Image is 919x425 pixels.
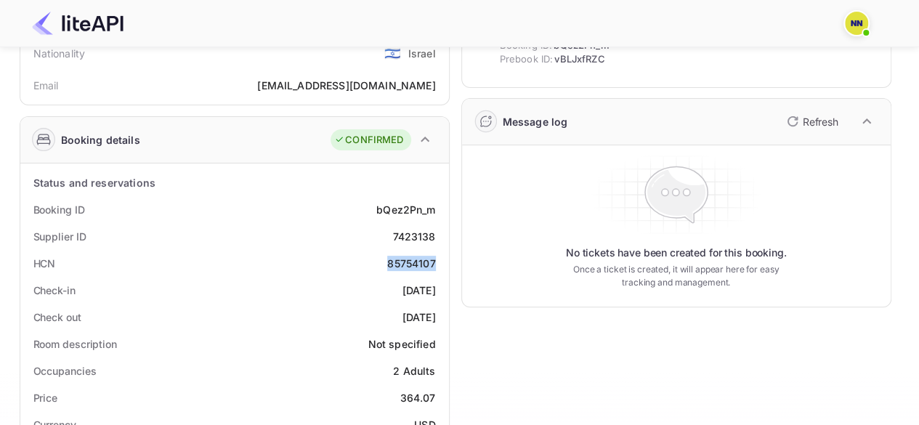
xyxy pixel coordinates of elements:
p: Refresh [803,114,838,129]
div: Nationality [33,46,86,61]
div: Booking ID [33,202,85,217]
span: Prebook ID: [500,52,554,67]
div: Check out [33,309,81,325]
img: LiteAPI Logo [32,12,124,35]
div: 85754107 [387,256,435,271]
div: [EMAIL_ADDRESS][DOMAIN_NAME] [257,78,435,93]
div: Occupancies [33,363,97,379]
span: vBLJxfRZC [554,52,604,67]
span: United States [384,40,400,66]
div: 364.07 [400,390,436,405]
div: Not specified [368,336,436,352]
div: Check-in [33,283,76,298]
div: bQez2Pn_m [376,202,435,217]
div: [DATE] [402,283,436,298]
div: 7423138 [392,229,435,244]
div: Price [33,390,58,405]
div: Israel [408,46,436,61]
img: N/A N/A [845,12,868,35]
div: HCN [33,256,56,271]
div: Email [33,78,59,93]
div: Supplier ID [33,229,86,244]
div: Booking details [61,132,140,147]
div: Status and reservations [33,175,155,190]
p: No tickets have been created for this booking. [566,246,787,260]
div: [DATE] [402,309,436,325]
button: Refresh [778,110,844,133]
div: Room description [33,336,117,352]
div: 2 Adults [393,363,435,379]
p: Once a ticket is created, it will appear here for easy tracking and management. [562,263,791,289]
div: CONFIRMED [334,133,403,147]
div: Message log [503,114,568,129]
